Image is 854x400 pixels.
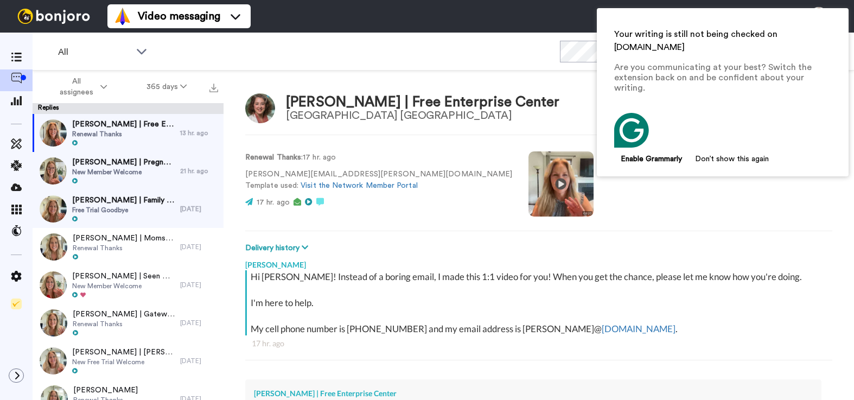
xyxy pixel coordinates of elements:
img: Image of Rachel Ferguson | Free Enterprise Center [245,93,275,123]
strong: Renewal Thanks [245,154,301,161]
img: d13a94ab-ae9d-42ec-8d05-196d7d34cbf9-thumb.jpg [40,195,67,223]
p: [PERSON_NAME][EMAIL_ADDRESS][PERSON_NAME][DOMAIN_NAME] Template used: [245,169,512,192]
div: [DATE] [180,243,218,251]
div: Hi [PERSON_NAME]! Instead of a boring email, I made this 1:1 video for you! When you get the chan... [251,270,830,335]
div: [GEOGRAPHIC_DATA] [GEOGRAPHIC_DATA] [286,110,559,122]
span: [PERSON_NAME] | Pregnancy Care Center [72,157,175,168]
div: 17 hr. ago [252,338,826,349]
a: [PERSON_NAME] | Free Enterprise CenterRenewal Thanks13 hr. ago [33,114,224,152]
span: [PERSON_NAME] | Family Resource Center [72,195,175,206]
img: 271c1afd-db5e-483a-8a76-90a56daa7f14-thumb.jpg [40,119,67,147]
a: Visit the Network Member Portal [301,182,417,189]
div: [PERSON_NAME] | Free Enterprise Center [254,388,813,399]
div: Replies [33,103,224,114]
span: [PERSON_NAME] | [PERSON_NAME] Branch CC [72,347,175,358]
img: c3682782-09da-43fa-b4aa-c4258b8882c4-thumb.jpg [40,309,67,336]
span: 17 hr. ago [257,199,290,206]
span: [PERSON_NAME] | Seen Heard and Known [72,271,175,282]
span: New Member Welcome [72,282,175,290]
a: [DOMAIN_NAME] [602,323,675,334]
span: Renewal Thanks [73,244,175,252]
span: All [58,46,131,59]
a: [PERSON_NAME] | Pregnancy Care CenterNew Member Welcome21 hr. ago [33,152,224,190]
img: dfb01000-a2e2-44bb-85f1-5003dcbf2cd5-thumb.jpg [40,157,67,185]
div: [DATE] [180,319,218,327]
button: All assignees [35,72,127,102]
span: Renewal Thanks [72,130,175,138]
a: [PERSON_NAME] | Seen Heard and KnownNew Member Welcome[DATE] [33,266,224,304]
button: Export all results that match these filters now. [206,79,221,95]
img: bj-logo-header-white.svg [13,9,94,24]
span: New Member Welcome [72,168,175,176]
button: 365 days [127,77,207,97]
img: 1406ba0c-0635-48df-a00a-964b69bfdbfc-thumb.jpg [40,271,67,299]
span: [PERSON_NAME] | Free Enterprise Center [72,119,175,130]
span: [PERSON_NAME] | Gateway Mission [73,309,175,320]
span: [PERSON_NAME] [73,385,138,396]
img: vm-color.svg [114,8,131,25]
div: [DATE] [180,281,218,289]
div: [PERSON_NAME] [245,254,832,270]
span: Free Trial Goodbye [72,206,175,214]
span: All assignees [54,76,98,98]
img: Checklist.svg [11,299,22,309]
img: cb153446-d192-445b-a147-11a708a8919f-thumb.jpg [40,347,67,374]
div: 21 hr. ago [180,167,218,175]
div: [PERSON_NAME] | Free Enterprise Center [286,94,559,110]
img: 89902675-d33e-4dd8-8636-8f4cb4bad4bd-thumb.jpg [40,233,67,261]
button: Delivery history [245,242,311,254]
a: [PERSON_NAME] | Family Resource CenterFree Trial Goodbye[DATE] [33,190,224,228]
a: [PERSON_NAME] | [PERSON_NAME] Branch CCNew Free Trial Welcome[DATE] [33,342,224,380]
a: [PERSON_NAME] | Gateway MissionRenewal Thanks[DATE] [33,304,224,342]
span: Renewal Thanks [73,320,175,328]
span: New Free Trial Welcome [72,358,175,366]
span: [PERSON_NAME] | Moms Connect [73,233,175,244]
div: 13 hr. ago [180,129,218,137]
div: [DATE] [180,205,218,213]
a: [PERSON_NAME] | Moms ConnectRenewal Thanks[DATE] [33,228,224,266]
span: Video messaging [138,9,220,24]
img: export.svg [209,84,218,92]
p: : 17 hr. ago [245,152,512,163]
div: [DATE] [180,357,218,365]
